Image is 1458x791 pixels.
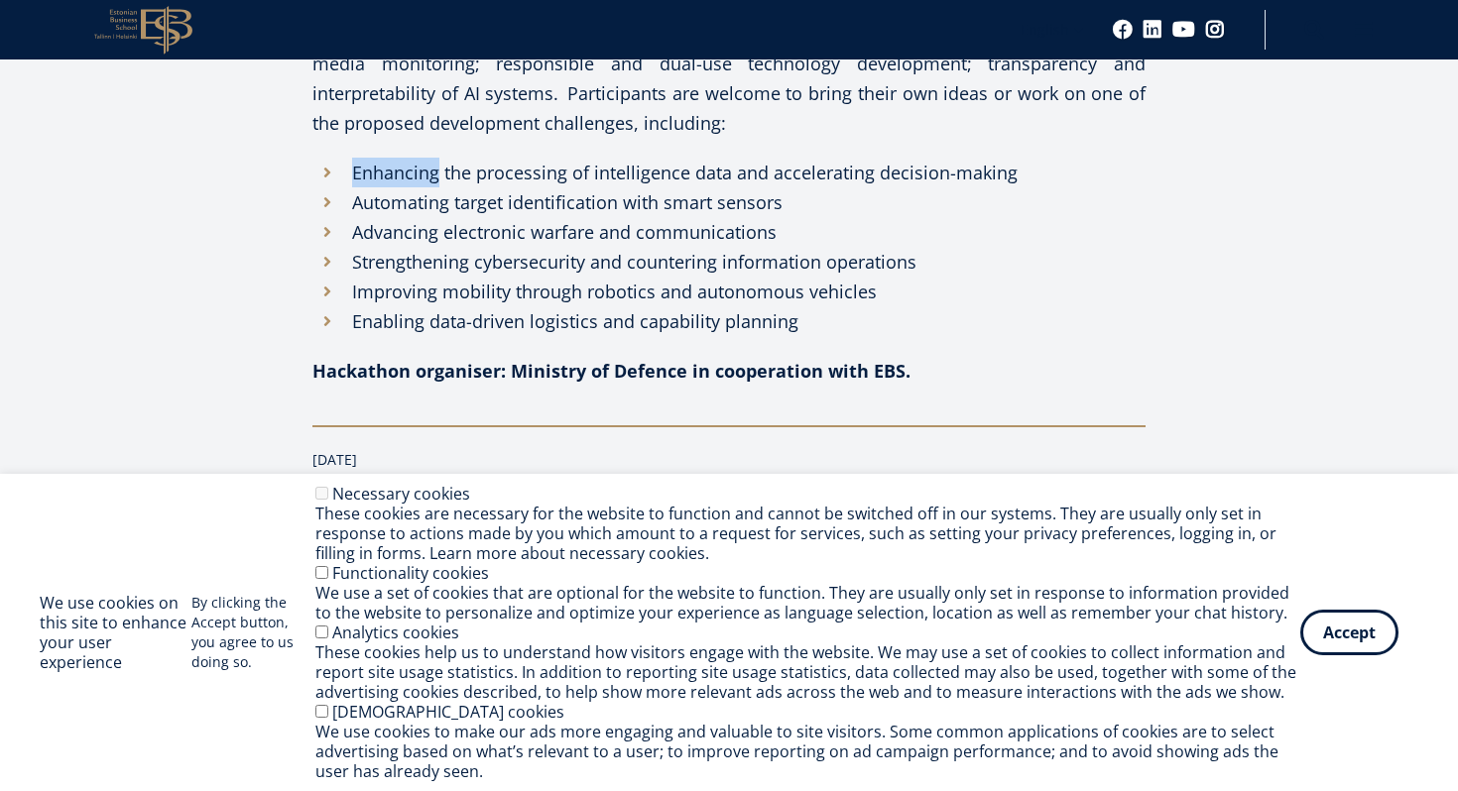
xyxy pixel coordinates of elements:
[312,187,1146,217] li: Automating target identification with smart sensors
[315,642,1300,702] div: These cookies help us to understand how visitors engage with the website. We may use a set of coo...
[312,445,1146,475] div: [DATE]
[315,504,1300,563] div: These cookies are necessary for the website to function and cannot be switched off in our systems...
[312,19,1146,138] p: The event also explores broader defence-related issues, such as solutions for social media and me...
[332,483,470,505] label: Necessary cookies
[332,701,564,723] label: [DEMOGRAPHIC_DATA] cookies
[315,583,1300,622] div: We use a set of cookies that are optional for the website to function. They are usually only set ...
[312,277,1146,306] li: Improving mobility through robotics and autonomous vehicles
[312,217,1146,247] li: Advancing electronic warfare and communications
[1143,20,1162,40] a: Linkedin
[1205,20,1225,40] a: Instagram
[332,562,489,584] label: Functionality cookies
[312,306,1146,336] li: Enabling data-driven logistics and capability planning
[332,621,459,643] label: Analytics cookies
[312,158,1146,187] li: Enhancing the processing of intelligence data and accelerating decision-making
[1300,610,1398,655] button: Accept
[40,593,191,672] h2: We use cookies on this site to enhance your user experience
[511,359,911,383] strong: Ministry of Defence in cooperation with EBS.
[312,359,506,383] strong: Hackathon organiser:
[1172,20,1195,40] a: Youtube
[1113,20,1133,40] a: Facebook
[312,247,1146,277] li: Strengthening cybersecurity and countering information operations
[191,593,314,672] p: By clicking the Accept button, you agree to us doing so.
[315,722,1300,781] div: We use cookies to make our ads more engaging and valuable to site visitors. Some common applicati...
